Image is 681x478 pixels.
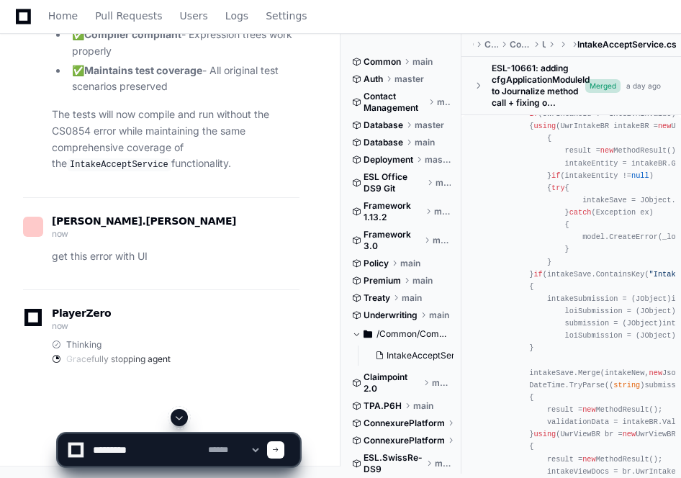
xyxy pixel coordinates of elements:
span: Pull Requests [95,12,162,20]
span: now [52,228,68,239]
span: new [600,146,613,155]
span: IntakeAcceptService.cs [577,39,677,50]
li: ✅ - Expression trees work properly [68,27,299,60]
span: Deployment [364,154,413,166]
span: master [425,154,451,166]
span: if [533,269,542,278]
div: ESL-10661: adding cfgApplicationModuleId to Journalize method call + fixing o... [492,63,590,109]
span: main [433,235,451,246]
span: now [52,320,68,331]
span: main [412,56,433,68]
span: ESL Office DS9 Git [364,171,424,194]
span: Claimpoint 2.0 [364,371,420,394]
span: if [529,109,538,118]
span: Common.Underwriting.WebUI [510,39,530,50]
span: main [432,377,451,389]
span: Users [180,12,208,20]
span: Framework 1.13.2 [364,200,423,223]
span: new [582,405,595,414]
span: master [394,73,424,85]
span: Premium [364,275,401,287]
span: Policy [364,258,389,269]
p: The tests will now compile and run without the CS0854 error while maintaining the same comprehens... [52,107,299,173]
span: using [533,122,556,130]
span: Framework 3.0 [364,229,421,252]
span: Common [364,56,401,68]
span: string [613,380,640,389]
span: main [429,310,449,321]
span: main [400,258,420,269]
span: null [631,171,649,179]
span: Database [364,119,403,131]
span: Underwriting [542,39,546,50]
span: IntakeAcceptService.cs [387,350,484,361]
span: [PERSON_NAME].[PERSON_NAME] [52,215,236,227]
span: Treaty [364,292,390,304]
span: main [434,206,451,217]
span: /Common/Common.Underwriting/Common.Underwriting.WebUI/Underwriting/Services/Intake [376,328,451,340]
span: if [551,171,560,179]
button: /Common/Common.Underwriting/Common.Underwriting.WebUI/Underwriting/Services/Intake [352,323,451,346]
span: Thinking [66,339,102,351]
span: main [437,96,451,108]
span: main [415,137,435,148]
span: new [649,368,662,376]
span: Contact Management [364,91,425,114]
span: Home [48,12,78,20]
span: main [402,292,422,304]
span: Merged [585,78,621,92]
span: Settings [266,12,307,20]
span: Underwriting [364,310,418,321]
p: get this error with UI [52,248,299,265]
span: Common.Underwriting [484,39,498,50]
svg: Directory [364,325,372,343]
span: Auth [364,73,383,85]
span: main [413,400,433,412]
span: Database [364,137,403,148]
strong: Compiler compliant [84,28,181,40]
span: new [658,122,671,130]
span: Logs [225,12,248,20]
code: IntakeAcceptService [67,158,171,171]
span: master [415,119,444,131]
span: TPA.P6H [364,400,402,412]
span: main [412,275,433,287]
span: PlayerZero [52,309,111,317]
button: IntakeAcceptService.cs [369,346,454,366]
span: catch [569,208,592,217]
li: ✅ - All original test scenarios preserved [68,63,299,96]
div: a day ago [626,80,661,91]
span: main [436,177,451,189]
span: Gracefully stopping agent [66,353,171,365]
strong: Maintains test coverage [84,64,202,76]
span: try [551,183,564,191]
